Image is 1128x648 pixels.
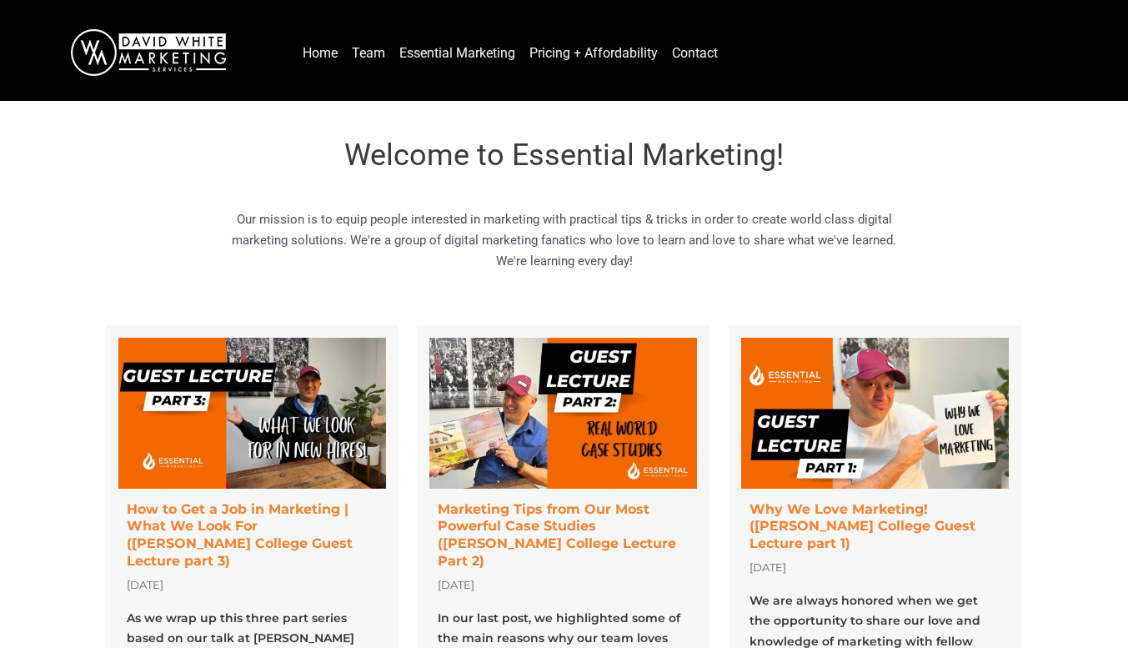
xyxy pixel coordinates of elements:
[296,40,344,67] a: Home
[749,560,786,574] span: [DATE]
[127,578,163,591] span: [DATE]
[344,138,784,173] span: Welcome to Essential Marketing!
[393,40,522,67] a: Essential Marketing
[438,578,474,591] span: [DATE]
[523,40,664,67] a: Pricing + Affordability
[71,44,226,59] a: DavidWhite-Marketing-Logo
[71,29,226,76] img: DavidWhite-Marketing-Logo
[345,40,392,67] a: Team
[231,209,898,271] p: Our mission is to equip people interested in marketing with practical tips & tricks in order to c...
[296,39,1095,67] nav: Menu
[665,40,724,67] a: Contact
